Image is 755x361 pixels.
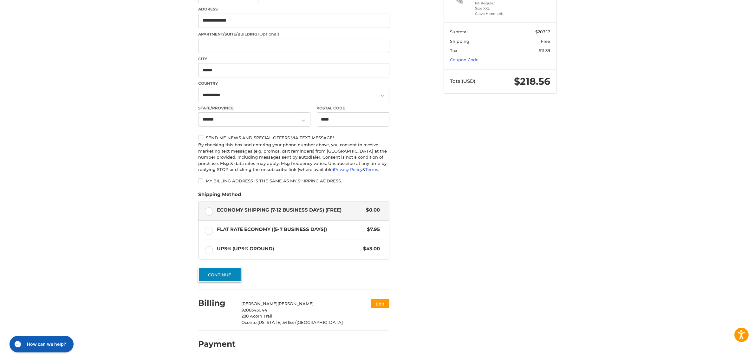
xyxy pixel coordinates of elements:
li: Fit Regular [475,1,524,6]
span: UPS® (UPS® Ground) [217,245,360,253]
span: $0.00 [363,207,380,214]
span: Free [541,39,550,44]
label: City [198,56,389,62]
span: $11.39 [539,48,550,53]
a: Terms [365,167,378,172]
h2: Payment [198,339,236,349]
a: Privacy Policy [334,167,362,172]
span: $7.95 [364,226,380,233]
label: Apartment/Suite/Building [198,31,389,37]
li: Glove Hand Left [475,11,524,16]
span: [PERSON_NAME] [278,301,314,306]
label: State/Province [198,105,310,111]
span: $218.56 [514,75,550,87]
span: [PERSON_NAME] [242,301,278,306]
span: 9208343044 [242,307,268,312]
a: Coupon Code [450,57,479,62]
li: Size XXL [475,6,524,11]
label: My billing address is the same as my shipping address. [198,178,389,183]
span: 54153 / [283,320,297,325]
iframe: Google Customer Reviews [703,344,755,361]
span: $207.17 [536,29,550,34]
button: Continue [198,267,241,282]
button: Edit [371,299,389,308]
span: Subtotal [450,29,468,34]
span: Economy Shipping (7-12 Business Days) (Free) [217,207,363,214]
span: Shipping [450,39,470,44]
label: Postal Code [317,105,390,111]
span: $43.00 [360,245,380,253]
span: [GEOGRAPHIC_DATA] [297,320,343,325]
label: Send me news and special offers via text message* [198,135,389,140]
small: (Optional) [258,31,279,36]
div: By checking this box and entering your phone number above, you consent to receive marketing text ... [198,142,389,173]
span: Flat Rate Economy ((5-7 Business Days)) [217,226,364,233]
label: Address [198,6,389,12]
span: [US_STATE], [258,320,283,325]
span: Total (USD) [450,78,476,84]
span: 288 Acorn Trail [242,313,273,318]
span: Tax [450,48,458,53]
span: Oconto, [242,320,258,325]
label: Country [198,81,389,86]
iframe: Gorgias live chat messenger [6,334,75,355]
h2: Billing [198,298,235,308]
legend: Shipping Method [198,191,241,201]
